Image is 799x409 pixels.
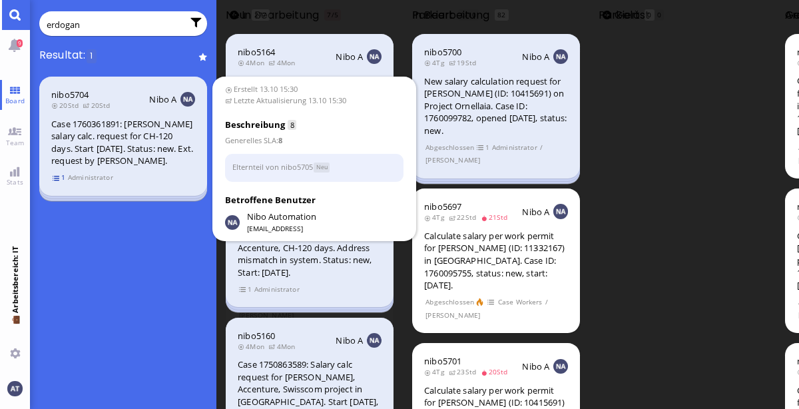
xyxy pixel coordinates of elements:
span: 20Std [51,101,83,110]
span: automation@nibo.ai [247,210,316,224]
strong: 8 [278,135,282,145]
span: 4Mon [238,342,268,351]
img: NA [367,49,382,64]
span: Nibo A [522,206,549,218]
span: 4Tg [424,367,449,376]
span: Parkiert [599,7,645,23]
span: Stats [3,177,27,187]
span: Board [2,96,28,105]
div: New salary calculation request for [PERSON_NAME] (ID: 10415691) on Project Ornellaia. Case ID: 17... [424,75,568,137]
span: 1 Elemente anzeigen [239,284,252,295]
span: 21Std [481,212,512,222]
span: Team [3,138,28,147]
span: 4Mon [238,58,268,67]
span: 4Mon [268,342,299,351]
img: Du [7,381,22,396]
img: NA [553,204,568,218]
span: Nibo A [522,51,549,63]
a: nibo5704 [51,89,89,101]
div: Case 1750871980: Salary calc request for [PERSON_NAME], Accenture, CH-120 days. Address mismatch ... [238,216,382,278]
span: [PERSON_NAME] [425,155,481,166]
img: NA [553,359,568,374]
span: Letzte Aktualisierung 13.10 15:30 [225,95,404,107]
span: 4Tg [424,212,449,222]
span: 0 [647,10,651,19]
span: 20Std [83,101,114,110]
span: / [545,296,549,308]
span: Beschreibung [225,119,285,131]
span: Nibo A [336,334,363,346]
span: 1 [87,49,97,63]
span: Status [314,163,330,173]
img: Nibo Automation [225,215,240,230]
span: Nibo A [522,360,549,372]
span: Nibo A [336,51,363,63]
h3: Betroffene Benutzer [225,194,404,207]
span: 8 [288,120,296,130]
a: nibo5160 [238,330,275,342]
span: 22Std [449,212,480,222]
span: 9 [17,39,23,47]
span: 1 Elemente anzeigen [53,172,66,183]
span: Abgeschlossen [425,296,475,308]
div: Case 1760361891: [PERSON_NAME] salary calc. request for CH-120 days. Start [DATE]. Status: new. E... [51,118,195,167]
span: 4Tg [424,58,449,67]
span: 19Std [449,58,480,67]
span: 4Mon [268,58,299,67]
span: In Bearbeitung [412,7,494,23]
a: Elternteil von nibo5705 [232,161,313,171]
div: Case 1750880948: Salary calc request for [PERSON_NAME], Accenture, [GEOGRAPHIC_DATA]. Start [DATE... [238,75,382,137]
img: NA [180,92,195,107]
span: Neu [226,7,250,23]
span: [EMAIL_ADDRESS] [247,224,316,233]
span: 23Std [449,367,480,376]
span: Resultat: [39,48,85,62]
span: [PERSON_NAME] [425,310,481,321]
span: Administrator [254,284,300,295]
span: Erstellt 13.10 15:30 [225,84,404,95]
img: NA [367,333,382,348]
span: Nibo A [149,93,176,105]
span: : [225,135,282,145]
span: Administrator [67,172,113,183]
a: nibo5700 [424,46,461,58]
div: Calculate salary per work permit for [PERSON_NAME] (ID: 11332167) in [GEOGRAPHIC_DATA]. Case ID: ... [424,230,568,292]
input: Abfrage oder /, um zu filtern [47,17,182,32]
a: nibo5697 [424,201,461,212]
span: Administrator [491,142,537,153]
span: 82 [497,10,505,19]
span: Abgeschlossen [425,142,475,153]
span: 💼 Arbeitsbereich: IT [10,313,20,343]
span: 20Std [481,367,512,376]
span: / [539,142,543,153]
a: nibo5164 [238,46,275,58]
a: nibo5701 [424,355,461,367]
img: NA [553,49,568,64]
span: Case Workers [497,296,543,308]
span: Generelles SLA [225,135,276,145]
span: 277 [254,10,266,19]
span: 1 Elemente anzeigen [477,142,490,153]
